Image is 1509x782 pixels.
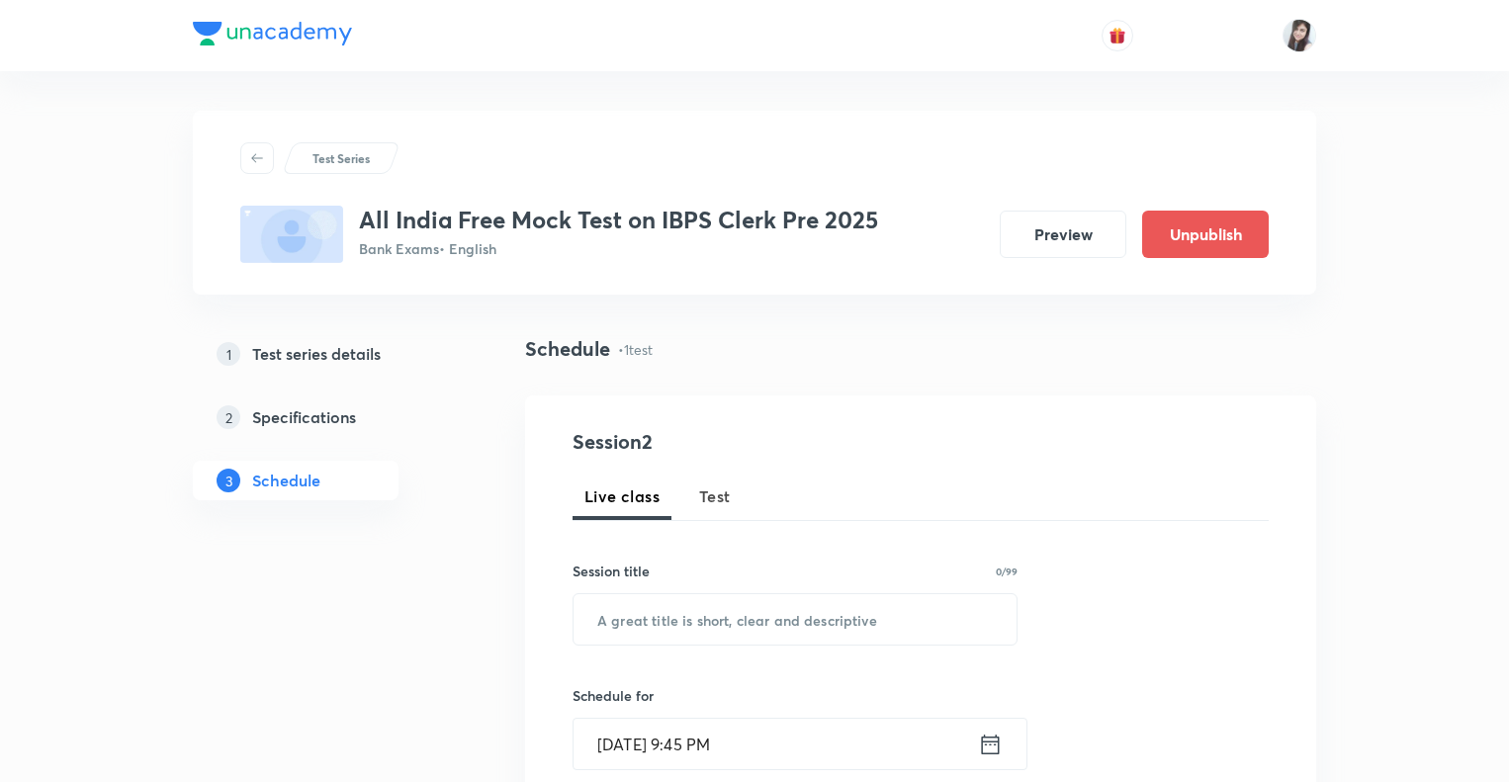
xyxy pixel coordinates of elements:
[252,469,320,492] h5: Schedule
[574,594,1017,645] input: A great title is short, clear and descriptive
[1283,19,1316,52] img: Manjeet Kaur
[996,566,1018,576] p: 0/99
[573,427,933,457] h4: Session 2
[1109,27,1126,44] img: avatar
[699,484,731,508] span: Test
[217,342,240,366] p: 1
[252,342,381,366] h5: Test series details
[252,405,356,429] h5: Specifications
[573,685,1018,706] h6: Schedule for
[1142,211,1269,258] button: Unpublish
[359,238,878,259] p: Bank Exams • English
[618,339,653,360] p: • 1 test
[573,561,650,581] h6: Session title
[1102,20,1133,51] button: avatar
[193,397,462,437] a: 2Specifications
[584,484,660,508] span: Live class
[240,206,343,263] img: fallback-thumbnail.png
[217,405,240,429] p: 2
[1000,211,1126,258] button: Preview
[193,22,352,45] img: Company Logo
[359,206,878,234] h3: All India Free Mock Test on IBPS Clerk Pre 2025
[193,22,352,50] a: Company Logo
[217,469,240,492] p: 3
[193,334,462,374] a: 1Test series details
[525,334,610,364] h4: Schedule
[312,149,370,167] p: Test Series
